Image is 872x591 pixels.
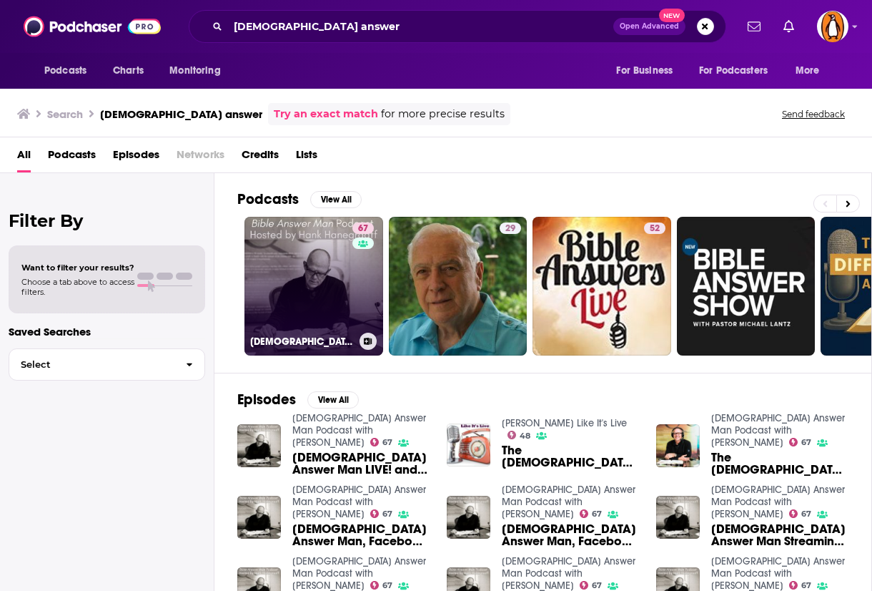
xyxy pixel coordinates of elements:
span: 67 [592,582,602,589]
a: Show notifications dropdown [778,14,800,39]
button: open menu [606,57,690,84]
span: The [DEMOGRAPHIC_DATA] Answer Man Broadcast - [DATE] [711,451,848,476]
span: 67 [382,439,392,446]
a: EpisodesView All [237,391,359,409]
a: 29 [389,217,527,356]
a: Bible Answer Man LIVE! and Q&A [292,451,430,476]
a: 67[DEMOGRAPHIC_DATA] Answer Man Podcast with [PERSON_NAME] [244,217,383,356]
span: 48 [520,433,530,439]
img: User Profile [817,11,848,42]
p: Saved Searches [9,325,205,338]
h3: [DEMOGRAPHIC_DATA] answer [100,107,262,121]
a: The Bible Answer Man Hank Hanegraaff Releases The Complete Bible Answer Book [502,444,639,469]
a: Bible Answer Man Podcast with Hank Hanegraaff [292,412,426,449]
span: 67 [382,582,392,589]
a: Episodes [113,143,159,172]
span: 67 [801,439,811,446]
a: Podcasts [48,143,96,172]
img: The Bible Answer Man Broadcast - 04/26/22 [656,424,700,468]
span: Monitoring [169,61,220,81]
a: Bible Answer Man Podcast with Hank Hanegraaff [711,412,845,449]
a: Bible Answer Man Podcast with Hank Hanegraaff [502,484,635,520]
a: PodcastsView All [237,190,362,208]
button: Select [9,348,205,381]
h3: Search [47,107,83,121]
span: Want to filter your results? [21,263,134,273]
span: Open Advanced [620,23,679,30]
h2: Podcasts [237,190,299,208]
a: 67 [370,509,393,518]
div: Search podcasts, credits, & more... [189,10,726,43]
span: 67 [382,511,392,517]
button: open menu [34,57,105,84]
img: The Bible Answer Man Hank Hanegraaff Releases The Complete Bible Answer Book [447,424,490,467]
button: Send feedback [778,108,849,120]
a: 67 [352,223,374,234]
a: Arroe Collins Like It's Live [502,417,627,429]
span: The [DEMOGRAPHIC_DATA] Answer Man [PERSON_NAME] Releases The Complete [DEMOGRAPHIC_DATA] Answer Book [502,444,639,469]
button: View All [310,191,362,208]
span: for more precise results [381,106,505,122]
span: [DEMOGRAPHIC_DATA] Answer Man, Facebook Live, and Q&A [502,523,639,547]
a: 29 [500,223,521,234]
a: Bible Answer Man Streaming LIVE! and Q&A [711,523,848,547]
span: For Business [616,61,673,81]
span: 67 [801,511,811,517]
a: 67 [789,438,812,446]
input: Search podcasts, credits, & more... [228,15,613,38]
a: Lists [296,143,317,172]
span: Charts [113,61,144,81]
a: The Bible Answer Man Broadcast - 04/26/22 [711,451,848,476]
a: 67 [789,509,812,518]
button: View All [307,391,359,409]
a: 67 [370,581,393,590]
a: Charts [104,57,152,84]
a: Try an exact match [274,106,378,122]
img: Bible Answer Man LIVE! and Q&A [237,424,281,468]
a: Bible Answer Man Podcast with Hank Hanegraaff [292,484,426,520]
a: 67 [580,581,603,590]
img: Bible Answer Man, Facebook Live, and Q&A [237,496,281,539]
span: 67 [592,511,602,517]
button: Open AdvancedNew [613,18,685,35]
a: 67 [580,509,603,518]
img: Bible Answer Man, Facebook Live, and Q&A [447,496,490,539]
h2: Episodes [237,391,296,409]
span: 52 [650,222,660,236]
span: 67 [358,222,368,236]
span: 29 [505,222,515,236]
a: Bible Answer Man Podcast with Hank Hanegraaff [711,484,845,520]
button: open menu [159,57,239,84]
a: 52 [532,217,671,356]
button: Show profile menu [817,11,848,42]
span: Choose a tab above to access filters. [21,277,134,297]
span: 67 [801,582,811,589]
a: 67 [789,581,812,590]
span: Podcasts [44,61,86,81]
a: Show notifications dropdown [742,14,766,39]
span: Logged in as penguin_portfolio [817,11,848,42]
a: All [17,143,31,172]
a: 48 [507,431,531,439]
a: Credits [242,143,279,172]
button: open menu [786,57,838,84]
span: New [659,9,685,22]
a: Bible Answer Man, Facebook Live, and Q&A [502,523,639,547]
a: 67 [370,438,393,446]
span: Select [9,360,174,369]
span: [DEMOGRAPHIC_DATA] Answer Man Streaming LIVE! and Q&A [711,523,848,547]
img: Bible Answer Man Streaming LIVE! and Q&A [656,496,700,539]
a: 52 [644,223,665,234]
img: Podchaser - Follow, Share and Rate Podcasts [24,13,161,40]
span: Networks [177,143,224,172]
